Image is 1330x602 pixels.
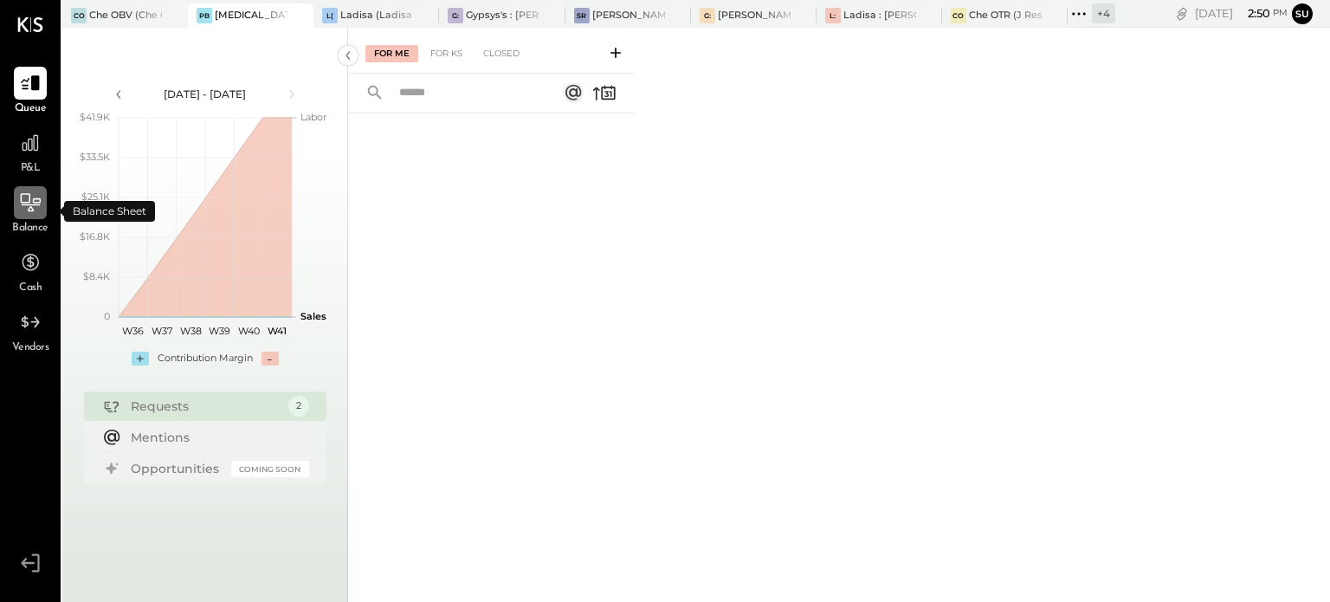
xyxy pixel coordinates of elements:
div: L( [322,8,338,23]
span: P&L [21,161,41,177]
div: Opportunities [131,460,223,477]
div: L: [825,8,841,23]
div: CO [71,8,87,23]
div: [DATE] [1195,5,1288,22]
span: Queue [15,101,47,117]
div: G: [448,8,463,23]
text: $16.8K [80,230,110,243]
div: [PERSON_NAME]' Rooftop - Ignite [592,9,665,23]
div: Contribution Margin [158,352,253,366]
div: For KS [422,45,471,62]
div: CO [951,8,966,23]
text: W37 [152,325,172,337]
div: [MEDICAL_DATA] (JSI LLC) - Ignite [215,9,287,23]
a: Cash [1,246,60,296]
div: Coming Soon [231,461,309,477]
div: Che OBV (Che OBV LLC) - Ignite [89,9,162,23]
text: W41 [268,325,287,337]
div: Requests [131,398,280,415]
a: Queue [1,67,60,117]
div: 2 [288,396,309,417]
div: Balance Sheet [64,201,155,222]
div: Mentions [131,429,300,446]
span: pm [1273,7,1288,19]
div: + [132,352,149,366]
span: 2 : 50 [1236,5,1270,22]
button: su [1292,3,1313,24]
text: Sales [300,310,326,322]
div: [DATE] - [DATE] [132,87,279,101]
a: Vendors [1,306,60,356]
a: P&L [1,126,60,177]
div: [PERSON_NAME]'s : [PERSON_NAME]'s [718,9,791,23]
text: W36 [122,325,144,337]
span: Balance [12,221,48,236]
div: Ladisa : [PERSON_NAME] in the Alley & The Blind Pig [843,9,916,23]
div: PB [197,8,212,23]
div: G: [700,8,715,23]
a: Balance [1,186,60,236]
text: $33.5K [80,151,110,163]
span: Vendors [12,340,49,356]
div: - [261,352,279,366]
div: SR [574,8,590,23]
div: Gypsys's : [PERSON_NAME] on the levee [466,9,539,23]
div: copy link [1173,4,1191,23]
div: Closed [475,45,528,62]
text: W39 [209,325,230,337]
text: $8.4K [83,270,110,282]
span: Cash [19,281,42,296]
div: For Me [365,45,418,62]
div: Ladisa (Ladisa Corp.) - Ignite [340,9,413,23]
div: Che OTR (J Restaurant LLC) - Ignite [969,9,1042,23]
text: W38 [179,325,201,337]
text: 0 [104,310,110,322]
text: W40 [237,325,259,337]
div: + 4 [1092,3,1115,23]
text: $25.1K [81,191,110,203]
text: $41.9K [80,111,110,123]
text: Labor [300,111,326,123]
